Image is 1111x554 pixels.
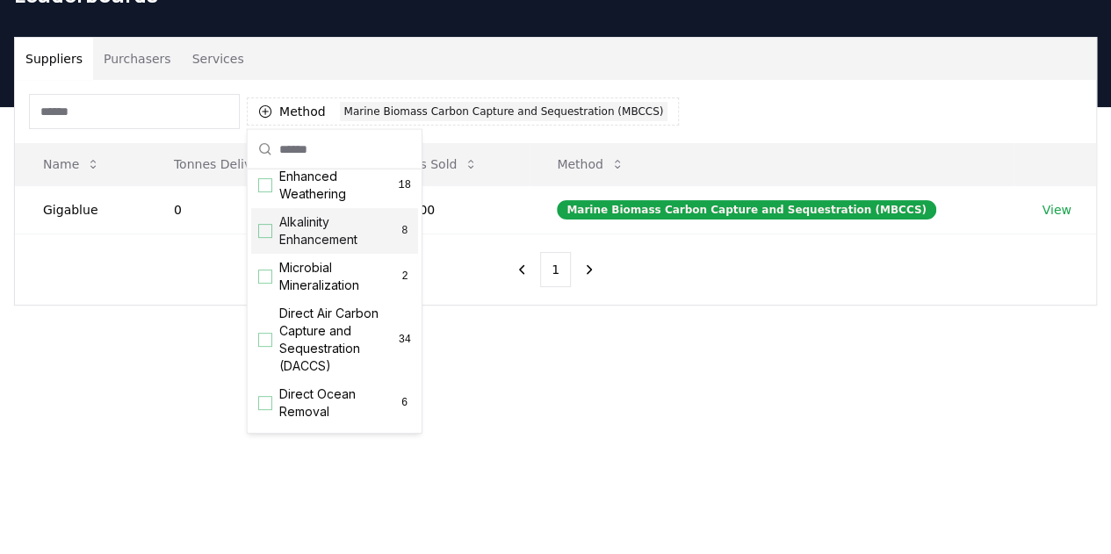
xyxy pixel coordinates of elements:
[398,224,410,238] span: 8
[279,168,398,203] span: Enhanced Weathering
[182,38,255,80] button: Services
[15,38,93,80] button: Suppliers
[340,102,668,121] div: Marine Biomass Carbon Capture and Sequestration (MBCCS)
[398,333,410,347] span: 34
[399,270,411,284] span: 2
[146,185,356,234] td: 0
[93,38,182,80] button: Purchasers
[557,200,936,219] div: Marine Biomass Carbon Capture and Sequestration (MBCCS)
[574,252,604,287] button: next page
[279,305,399,375] span: Direct Air Carbon Capture and Sequestration (DACCS)
[279,385,398,421] span: Direct Ocean Removal
[398,178,411,192] span: 18
[1042,201,1071,219] a: View
[279,213,399,248] span: Alkalinity Enhancement
[507,252,537,287] button: previous page
[543,147,638,182] button: Method
[15,185,146,234] td: Gigablue
[540,252,571,287] button: 1
[160,147,314,182] button: Tonnes Delivered
[398,396,411,410] span: 6
[370,147,492,182] button: Tonnes Sold
[279,259,399,294] span: Microbial Mineralization
[279,431,398,466] span: Surficial Mineralization
[356,185,529,234] td: 200,000
[29,147,114,182] button: Name
[247,97,679,126] button: MethodMarine Biomass Carbon Capture and Sequestration (MBCCS)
